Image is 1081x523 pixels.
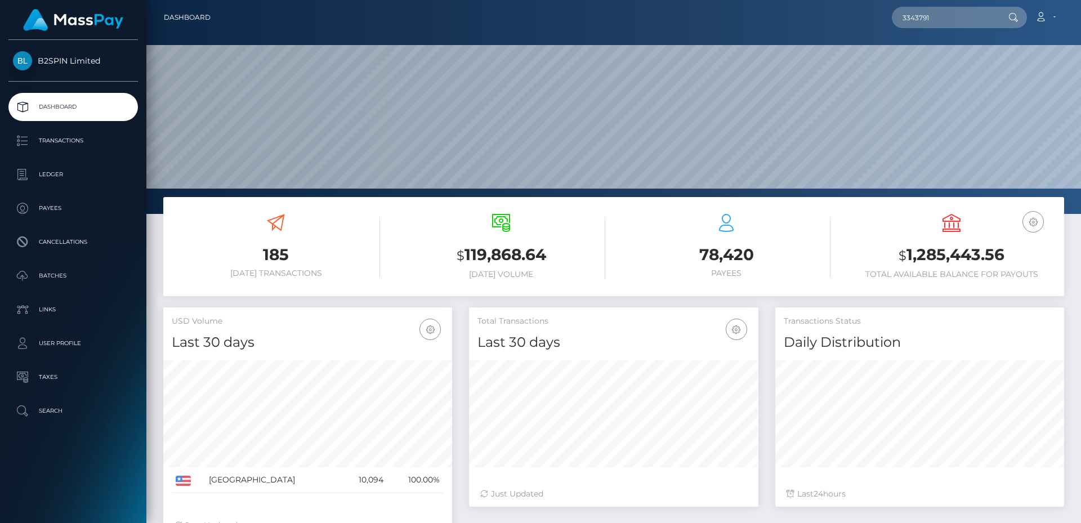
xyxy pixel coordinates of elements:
img: US.png [176,476,191,486]
a: Batches [8,262,138,290]
p: Transactions [13,132,133,149]
p: Taxes [13,369,133,386]
p: Search [13,403,133,419]
div: Last hours [787,488,1053,500]
h4: Daily Distribution [784,333,1056,352]
h4: Last 30 days [477,333,749,352]
div: Just Updated [480,488,747,500]
span: 24 [814,489,823,499]
span: B2SPIN Limited [8,56,138,66]
h5: Total Transactions [477,316,749,327]
td: [GEOGRAPHIC_DATA] [205,467,340,493]
h5: Transactions Status [784,316,1056,327]
p: Batches [13,267,133,284]
p: Cancellations [13,234,133,251]
p: Ledger [13,166,133,183]
img: B2SPIN Limited [13,51,32,70]
a: Taxes [8,363,138,391]
input: Search... [892,7,998,28]
a: Search [8,397,138,425]
a: Dashboard [8,93,138,121]
h6: Total Available Balance for Payouts [847,270,1056,279]
a: User Profile [8,329,138,357]
p: Payees [13,200,133,217]
a: Ledger [8,160,138,189]
h3: 185 [172,244,380,266]
img: MassPay Logo [23,9,123,31]
h3: 1,285,443.56 [847,244,1056,267]
p: Dashboard [13,99,133,115]
p: Links [13,301,133,318]
p: User Profile [13,335,133,352]
small: $ [457,248,464,263]
h4: Last 30 days [172,333,444,352]
a: Links [8,296,138,324]
td: 100.00% [387,467,444,493]
small: $ [899,248,906,263]
h3: 78,420 [622,244,830,266]
h6: [DATE] Transactions [172,269,380,278]
a: Dashboard [164,6,211,29]
a: Cancellations [8,228,138,256]
h6: [DATE] Volume [397,270,605,279]
h5: USD Volume [172,316,444,327]
h3: 119,868.64 [397,244,605,267]
td: 10,094 [340,467,387,493]
a: Payees [8,194,138,222]
a: Transactions [8,127,138,155]
h6: Payees [622,269,830,278]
